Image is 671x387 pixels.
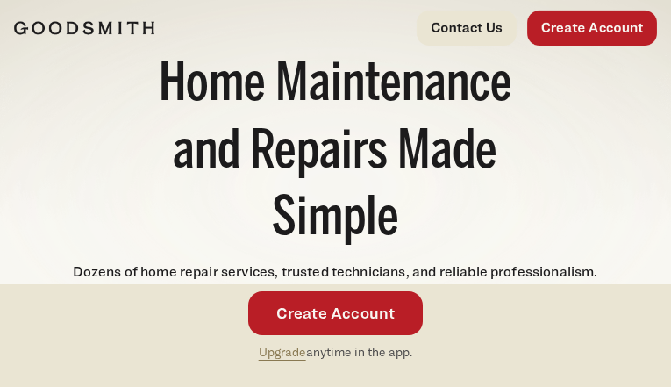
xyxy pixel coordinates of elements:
[248,291,424,335] a: Create Account
[417,11,517,46] a: Contact Us
[14,21,154,35] img: Goodsmith
[259,342,413,362] p: anytime in the app.
[121,53,550,254] h1: Home Maintenance and Repairs Made Simple
[527,11,657,46] a: Create Account
[259,344,306,359] a: Upgrade
[73,263,597,301] span: Dozens of home repair services, trusted technicians, and reliable professionalism. All powered by...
